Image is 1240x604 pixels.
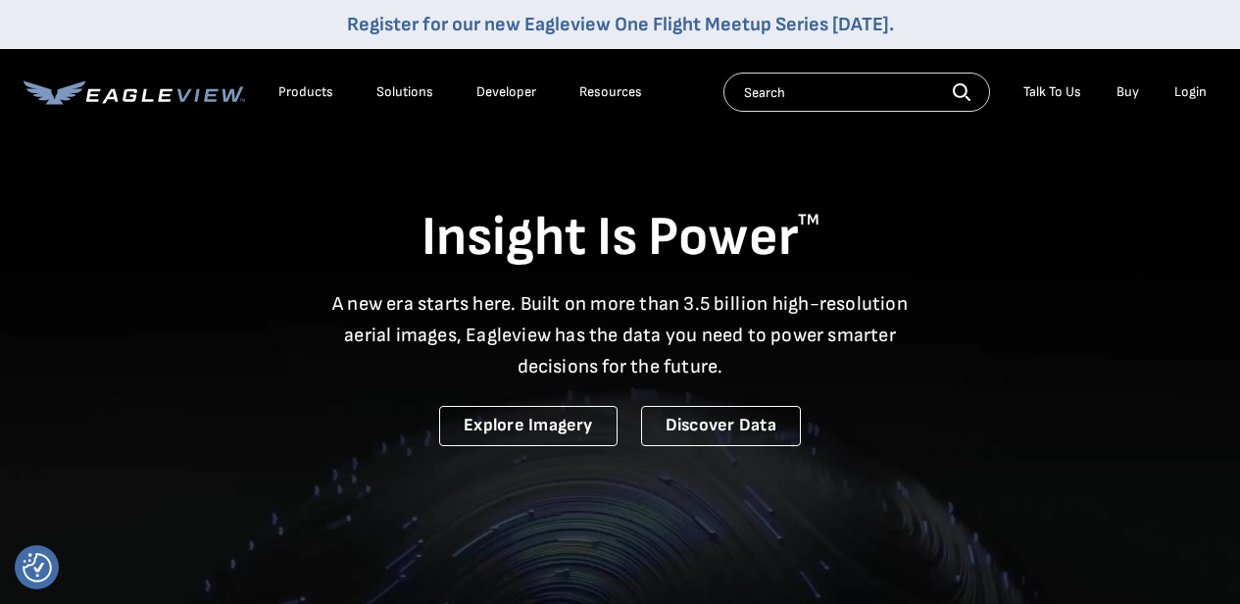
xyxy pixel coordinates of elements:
a: Register for our new Eagleview One Flight Meetup Series [DATE]. [347,13,894,36]
button: Consent Preferences [23,553,52,582]
a: Developer [476,83,536,101]
sup: TM [798,211,819,229]
a: Explore Imagery [439,406,618,446]
div: Solutions [376,83,433,101]
a: Buy [1116,83,1139,101]
div: Resources [579,83,642,101]
h1: Insight Is Power [24,204,1216,273]
img: Revisit consent button [23,553,52,582]
div: Products [278,83,333,101]
div: Login [1174,83,1207,101]
p: A new era starts here. Built on more than 3.5 billion high-resolution aerial images, Eagleview ha... [321,288,920,382]
a: Discover Data [641,406,801,446]
div: Talk To Us [1023,83,1081,101]
input: Search [723,73,990,112]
